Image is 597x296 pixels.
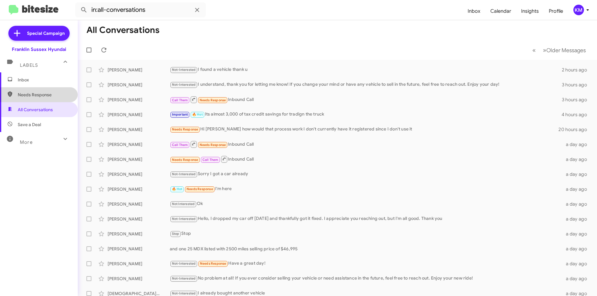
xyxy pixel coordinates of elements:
a: Calendar [485,2,516,20]
span: Not-Interested [172,83,196,87]
span: Call Them [172,98,188,102]
div: [PERSON_NAME] [108,67,170,73]
button: Next [539,44,590,57]
a: Insights [516,2,544,20]
div: [PERSON_NAME] [108,231,170,237]
div: [PERSON_NAME] [108,156,170,162]
span: Not-Interested [172,291,196,295]
div: a day ago [562,216,592,222]
div: 4 hours ago [562,112,592,118]
span: Needs Response [200,98,226,102]
span: Not-Interested [172,276,196,280]
span: All Conversations [18,107,53,113]
span: Needs Response [200,143,226,147]
a: Profile [544,2,568,20]
div: 3 hours ago [562,97,592,103]
span: Not-Interested [172,68,196,72]
div: Inbound Call [170,140,562,148]
span: Not-Interested [172,262,196,266]
div: Inbound Call [170,155,562,163]
span: 🔥 Hot [172,187,183,191]
div: Hi [PERSON_NAME] how would that process work I don't currently have it registered since I don't u... [170,126,558,133]
div: [PERSON_NAME] [108,186,170,192]
div: I understand, thank you for letting me know! If you change your mind or have any vehicle to sell ... [170,81,562,88]
span: Stop [172,232,179,236]
div: [PERSON_NAME] [108,126,170,133]
div: a day ago [562,156,592,162]
span: Special Campaign [27,30,65,36]
div: I'm here [170,185,562,193]
div: a day ago [562,171,592,177]
div: a day ago [562,276,592,282]
span: Not-Interested [172,172,196,176]
div: and one 25 MDX listed with 2500 miles selling price of $46,995 [170,246,562,252]
div: Its almost 3,000 of tax credit savings for tradign the truck [170,111,562,118]
div: No problem at all! If you ever consider selling your vehicle or need assistance in the future, fe... [170,275,562,282]
div: Stop [170,230,562,237]
span: Needs Response [172,127,198,131]
a: Special Campaign [8,26,70,41]
div: 2 hours ago [562,67,592,73]
input: Search [75,2,206,17]
div: Have a great day! [170,260,562,267]
div: [PERSON_NAME] [108,261,170,267]
span: Needs Response [200,262,226,266]
h1: All Conversations [86,25,160,35]
span: Older Messages [546,47,586,54]
div: a day ago [562,141,592,148]
div: a day ago [562,231,592,237]
span: Call Them [172,143,188,147]
div: [PERSON_NAME] [108,171,170,177]
div: a day ago [562,201,592,207]
button: KM [568,5,590,15]
div: [PERSON_NAME] [108,82,170,88]
div: Ok [170,200,562,207]
span: 🔥 Hot [192,112,203,116]
span: Not Interested [172,202,195,206]
div: [PERSON_NAME] [108,201,170,207]
span: » [543,46,546,54]
div: Inbound Call [170,96,562,103]
div: a day ago [562,261,592,267]
div: KM [573,5,584,15]
div: 20 hours ago [558,126,592,133]
span: Not-Interested [172,217,196,221]
div: a day ago [562,246,592,252]
div: [PERSON_NAME] [108,216,170,222]
span: Labels [20,62,38,68]
span: More [20,139,33,145]
div: [PERSON_NAME] [108,97,170,103]
span: Important [172,112,188,116]
div: Hello, I dropped my car off [DATE] and thankfully got it fixed. I appreciate you reaching out, bu... [170,215,562,222]
a: Inbox [463,2,485,20]
div: a day ago [562,186,592,192]
div: Franklin Sussex Hyundai [12,46,66,52]
span: Needs Response [172,158,198,162]
div: [PERSON_NAME] [108,141,170,148]
span: Needs Response [18,92,71,98]
div: I found a vehicle thank u [170,66,562,73]
span: Call Them [202,158,219,162]
span: Inbox [18,77,71,83]
div: [PERSON_NAME] [108,112,170,118]
div: 3 hours ago [562,82,592,88]
span: Needs Response [187,187,213,191]
span: Save a Deal [18,121,41,128]
span: « [532,46,536,54]
nav: Page navigation example [529,44,590,57]
div: [PERSON_NAME] [108,246,170,252]
button: Previous [529,44,539,57]
div: [PERSON_NAME] [108,276,170,282]
div: Sorry I got a car already [170,171,562,178]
